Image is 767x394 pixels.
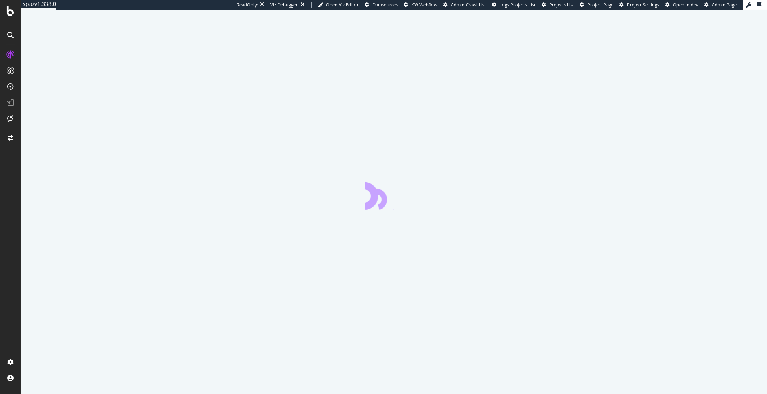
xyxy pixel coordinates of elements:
[492,2,536,8] a: Logs Projects List
[451,2,486,8] span: Admin Crawl List
[500,2,536,8] span: Logs Projects List
[620,2,660,8] a: Project Settings
[365,2,398,8] a: Datasources
[580,2,614,8] a: Project Page
[326,2,359,8] span: Open Viz Editor
[549,2,574,8] span: Projects List
[443,2,486,8] a: Admin Crawl List
[237,2,258,8] div: ReadOnly:
[705,2,737,8] a: Admin Page
[365,181,423,210] div: animation
[627,2,660,8] span: Project Settings
[411,2,437,8] span: KW Webflow
[588,2,614,8] span: Project Page
[542,2,574,8] a: Projects List
[673,2,699,8] span: Open in dev
[270,2,299,8] div: Viz Debugger:
[666,2,699,8] a: Open in dev
[318,2,359,8] a: Open Viz Editor
[712,2,737,8] span: Admin Page
[404,2,437,8] a: KW Webflow
[372,2,398,8] span: Datasources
